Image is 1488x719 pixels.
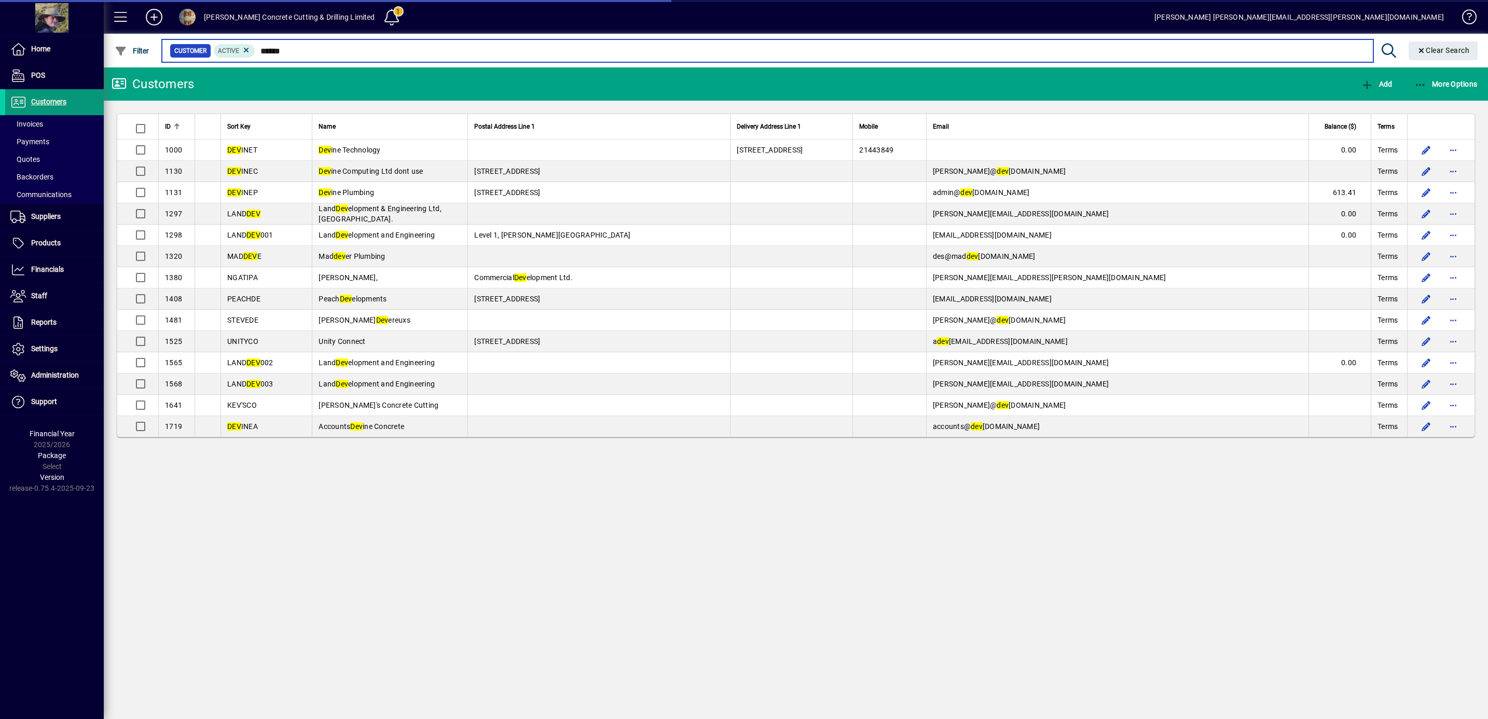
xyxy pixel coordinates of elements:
span: 21443849 [859,146,893,154]
span: INEC [227,167,258,175]
span: 1320 [165,252,182,260]
span: ID [165,121,171,132]
a: Support [5,389,104,415]
span: Land elopment and Engineering [319,358,435,367]
span: LAND 001 [227,231,273,239]
em: DEV [227,422,241,431]
em: dev [967,252,979,260]
a: Communications [5,186,104,203]
span: [EMAIL_ADDRESS][DOMAIN_NAME] [933,295,1052,303]
button: Edit [1418,227,1435,243]
span: Clear Search [1417,46,1470,54]
button: More options [1445,227,1462,243]
span: des@mad [DOMAIN_NAME] [933,252,1036,260]
button: Add [1358,75,1395,93]
span: [STREET_ADDRESS] [474,167,540,175]
button: Edit [1418,163,1435,179]
span: Terms [1377,357,1398,368]
span: 1481 [165,316,182,324]
span: [PERSON_NAME]'s Concrete Cutting [319,401,438,409]
span: Support [31,397,57,406]
a: Suppliers [5,204,104,230]
button: Edit [1418,184,1435,201]
span: Terms [1377,315,1398,325]
span: [STREET_ADDRESS] [474,295,540,303]
span: Filter [115,47,149,55]
div: Customers [112,76,194,92]
button: More options [1445,142,1462,158]
button: More options [1445,333,1462,350]
td: 0.00 [1308,203,1371,225]
em: DEV [227,167,241,175]
em: Dev [336,380,348,388]
span: 1000 [165,146,182,154]
span: [PERSON_NAME]@ [DOMAIN_NAME] [933,401,1066,409]
button: More options [1445,269,1462,286]
span: [PERSON_NAME]@ [DOMAIN_NAME] [933,167,1066,175]
div: Name [319,121,461,132]
em: dev [971,422,983,431]
em: DEV [243,252,257,260]
span: INEP [227,188,258,197]
span: INEA [227,422,258,431]
span: Terms [1377,294,1398,304]
em: DEV [246,231,260,239]
span: Unity Connect [319,337,365,345]
button: Add [137,8,171,26]
button: More options [1445,397,1462,413]
em: dev [960,188,972,197]
span: Terms [1377,145,1398,155]
span: Reports [31,318,57,326]
span: 1298 [165,231,182,239]
span: Terms [1377,230,1398,240]
div: [PERSON_NAME] [PERSON_NAME][EMAIL_ADDRESS][PERSON_NAME][DOMAIN_NAME] [1154,9,1444,25]
span: Terms [1377,379,1398,389]
span: 1408 [165,295,182,303]
a: Administration [5,363,104,389]
div: [PERSON_NAME] Concrete Cutting & Drilling Limited [204,9,375,25]
span: Land elopment and Engineering [319,231,435,239]
button: Edit [1418,376,1435,392]
div: Balance ($) [1315,121,1366,132]
span: Staff [31,292,47,300]
span: [STREET_ADDRESS] [474,188,540,197]
mat-chip: Activation Status: Active [214,44,255,58]
td: 613.41 [1308,182,1371,203]
span: LAND 002 [227,358,273,367]
span: Settings [31,344,58,353]
em: DEV [227,146,241,154]
a: Products [5,230,104,256]
span: Mad er Plumbing [319,252,385,260]
button: Edit [1418,312,1435,328]
span: Land elopment and Engineering [319,380,435,388]
span: Commercial elopment Ltd. [474,273,573,282]
span: [PERSON_NAME], [319,273,378,282]
span: 1565 [165,358,182,367]
span: POS [31,71,45,79]
span: Backorders [10,173,53,181]
span: [PERSON_NAME] ereuxs [319,316,410,324]
span: [PERSON_NAME][EMAIL_ADDRESS][DOMAIN_NAME] [933,210,1109,218]
em: Dev [336,231,348,239]
span: 1525 [165,337,182,345]
span: admin@ [DOMAIN_NAME] [933,188,1030,197]
a: Staff [5,283,104,309]
span: Add [1361,80,1392,88]
span: Financials [31,265,64,273]
td: 0.00 [1308,352,1371,374]
button: Edit [1418,397,1435,413]
span: Terms [1377,400,1398,410]
span: Customer [174,46,206,56]
em: dev [334,252,346,260]
a: Financials [5,257,104,283]
a: Knowledge Base [1454,2,1475,36]
button: Profile [171,8,204,26]
button: Filter [112,42,152,60]
span: 1130 [165,167,182,175]
span: Sort Key [227,121,251,132]
em: Dev [319,146,331,154]
span: Delivery Address Line 1 [737,121,801,132]
span: Version [40,473,64,481]
span: Financial Year [30,430,75,438]
em: Dev [376,316,389,324]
